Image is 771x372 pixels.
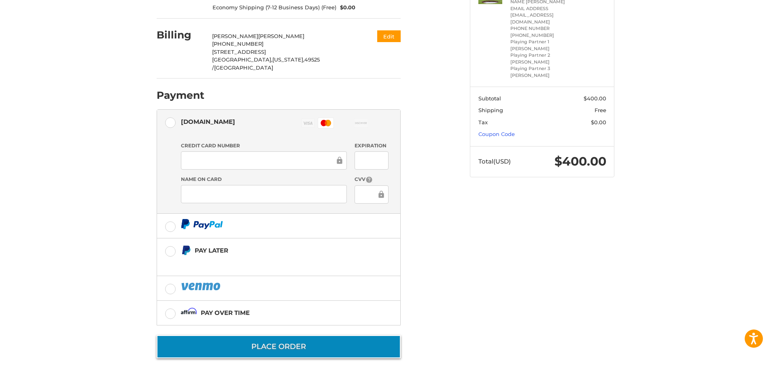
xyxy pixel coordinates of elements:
li: Playing Partner 2 [PERSON_NAME] [510,52,572,65]
span: [PERSON_NAME] [212,33,258,39]
span: $400.00 [554,154,606,169]
div: Pay over time [201,306,250,319]
div: [DOMAIN_NAME] [181,115,235,128]
label: CVV [355,176,388,183]
img: PayPal icon [181,219,223,229]
span: [PHONE_NUMBER] [212,40,263,47]
label: Credit Card Number [181,142,347,149]
iframe: PayPal Message 1 [181,259,350,266]
span: Economy Shipping (7-12 Business Days) (Free) [212,4,336,12]
span: $0.00 [336,4,356,12]
button: Edit [377,30,401,42]
label: Name on Card [181,176,347,183]
li: PHONE NUMBER [PHONE_NUMBER] [510,25,572,38]
span: [GEOGRAPHIC_DATA] [214,64,273,71]
span: Subtotal [478,95,501,102]
h2: Billing [157,29,204,41]
label: Expiration [355,142,388,149]
span: $0.00 [591,119,606,125]
span: Total (USD) [478,157,511,165]
button: Place Order [157,335,401,358]
img: Affirm icon [181,308,197,318]
li: Playing Partner 3 [PERSON_NAME] [510,65,572,79]
span: [PERSON_NAME] [258,33,304,39]
img: Pay Later icon [181,245,191,255]
span: Tax [478,119,488,125]
span: $400.00 [584,95,606,102]
span: [US_STATE], [272,56,304,63]
a: Coupon Code [478,131,515,137]
div: Pay Later [195,244,350,257]
span: Shipping [478,107,503,113]
span: 49525 / [212,56,320,71]
span: Free [595,107,606,113]
li: Playing Partner 1 [PERSON_NAME] [510,38,572,52]
img: PayPal icon [181,281,222,291]
span: [STREET_ADDRESS] [212,49,266,55]
span: [GEOGRAPHIC_DATA], [212,56,272,63]
h2: Payment [157,89,204,102]
li: EMAIL ADDRESS [EMAIL_ADDRESS][DOMAIN_NAME] [510,5,572,26]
